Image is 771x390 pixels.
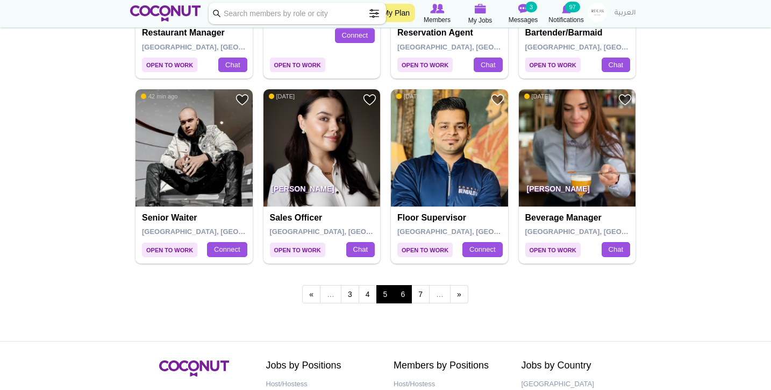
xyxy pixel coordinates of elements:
[130,5,201,22] img: Home
[548,15,583,25] span: Notifications
[397,243,453,257] span: Open to Work
[462,242,502,257] a: Connect
[159,360,229,377] img: Coconut
[341,285,359,303] a: 3
[525,28,632,38] h4: Bartender/Barmaid
[565,2,580,12] small: 97
[320,285,341,303] span: …
[525,58,581,72] span: Open to Work
[335,28,375,43] a: Connect
[474,4,486,13] img: My Jobs
[459,3,502,26] a: My Jobs My Jobs
[430,4,444,13] img: Browse Members
[525,243,581,257] span: Open to Work
[209,3,386,24] input: Search members by role or city
[377,4,415,22] a: My Plan
[218,58,247,73] a: Chat
[142,213,249,223] h4: Senior waiter
[525,213,632,223] h4: Beverage manager
[468,15,492,26] span: My Jobs
[142,228,295,236] span: [GEOGRAPHIC_DATA], [GEOGRAPHIC_DATA]
[525,2,537,12] small: 3
[141,93,177,100] span: 42 min ago
[524,93,551,100] span: [DATE]
[270,58,325,72] span: Open to Work
[525,228,679,236] span: [GEOGRAPHIC_DATA], [GEOGRAPHIC_DATA]
[416,3,459,25] a: Browse Members Members
[525,43,679,51] span: [GEOGRAPHIC_DATA], [GEOGRAPHIC_DATA]
[396,93,423,100] span: [DATE]
[411,285,430,303] a: 7
[397,28,504,38] h4: Reservation Agent
[235,93,249,107] a: Add to Favourites
[270,228,423,236] span: [GEOGRAPHIC_DATA], [GEOGRAPHIC_DATA]
[363,93,376,107] a: Add to Favourites
[502,3,545,25] a: Messages Messages 3
[394,285,412,303] a: 6
[509,15,538,25] span: Messages
[142,43,295,51] span: [GEOGRAPHIC_DATA], [GEOGRAPHIC_DATA]
[263,176,381,207] p: [PERSON_NAME]
[269,93,295,100] span: [DATE]
[266,360,378,371] h2: Jobs by Positions
[522,360,633,371] h2: Jobs by Country
[424,15,451,25] span: Members
[142,243,197,257] span: Open to Work
[397,58,453,72] span: Open to Work
[207,242,247,257] a: Connect
[270,243,325,257] span: Open to Work
[359,285,377,303] a: 4
[142,28,249,38] h4: Restaurant Manager
[397,228,551,236] span: [GEOGRAPHIC_DATA], [GEOGRAPHIC_DATA]
[270,213,377,223] h4: Sales officer
[518,4,529,13] img: Messages
[609,3,641,24] a: العربية
[602,58,630,73] a: Chat
[474,58,502,73] a: Chat
[519,176,636,207] p: [PERSON_NAME]
[397,213,504,223] h4: Floor Supervisor
[450,285,468,303] a: next ›
[618,93,632,107] a: Add to Favourites
[394,360,505,371] h2: Members by Positions
[491,93,504,107] a: Add to Favourites
[346,242,375,257] a: Chat
[602,242,630,257] a: Chat
[302,285,320,303] a: ‹ previous
[397,43,551,51] span: [GEOGRAPHIC_DATA], [GEOGRAPHIC_DATA]
[562,4,571,13] img: Notifications
[429,285,451,303] span: …
[376,285,395,303] span: 5
[545,3,588,25] a: Notifications Notifications 97
[142,58,197,72] span: Open to Work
